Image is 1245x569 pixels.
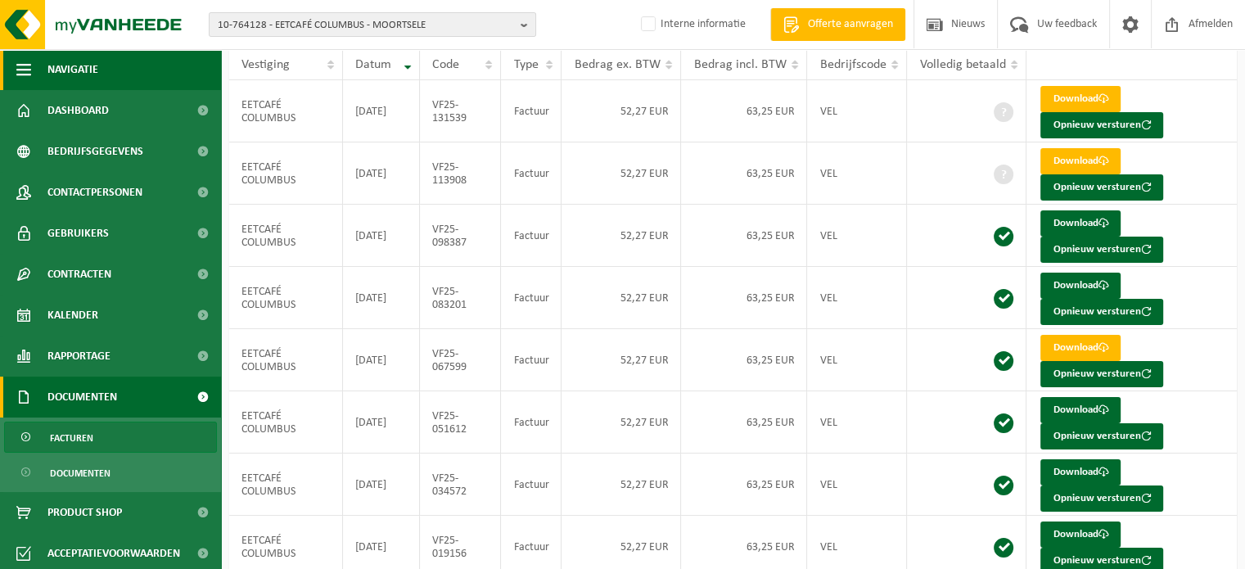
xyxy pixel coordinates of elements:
[229,454,343,516] td: EETCAFÉ COLUMBUS
[218,13,514,38] span: 10-764128 - EETCAFÉ COLUMBUS - MOORTSELE
[501,454,562,516] td: Factuur
[501,267,562,329] td: Factuur
[229,391,343,454] td: EETCAFÉ COLUMBUS
[807,267,907,329] td: VEL
[1040,423,1163,449] button: Opnieuw versturen
[638,12,746,37] label: Interne informatie
[47,90,109,131] span: Dashboard
[229,142,343,205] td: EETCAFÉ COLUMBUS
[47,131,143,172] span: Bedrijfsgegevens
[501,80,562,142] td: Factuur
[501,391,562,454] td: Factuur
[1040,522,1121,548] a: Download
[343,329,420,391] td: [DATE]
[562,142,681,205] td: 52,27 EUR
[562,329,681,391] td: 52,27 EUR
[1040,112,1163,138] button: Opnieuw versturen
[343,267,420,329] td: [DATE]
[343,454,420,516] td: [DATE]
[432,58,459,71] span: Code
[420,329,502,391] td: VF25-067599
[50,458,111,489] span: Documenten
[501,142,562,205] td: Factuur
[47,377,117,418] span: Documenten
[229,205,343,267] td: EETCAFÉ COLUMBUS
[355,58,391,71] span: Datum
[562,267,681,329] td: 52,27 EUR
[681,329,807,391] td: 63,25 EUR
[343,142,420,205] td: [DATE]
[807,454,907,516] td: VEL
[1040,273,1121,299] a: Download
[1040,335,1121,361] a: Download
[562,205,681,267] td: 52,27 EUR
[47,172,142,213] span: Contactpersonen
[681,454,807,516] td: 63,25 EUR
[770,8,905,41] a: Offerte aanvragen
[209,12,536,37] button: 10-764128 - EETCAFÉ COLUMBUS - MOORTSELE
[807,205,907,267] td: VEL
[420,391,502,454] td: VF25-051612
[501,205,562,267] td: Factuur
[807,391,907,454] td: VEL
[562,80,681,142] td: 52,27 EUR
[47,295,98,336] span: Kalender
[1040,361,1163,387] button: Opnieuw versturen
[420,142,502,205] td: VF25-113908
[574,58,660,71] span: Bedrag ex. BTW
[807,80,907,142] td: VEL
[562,391,681,454] td: 52,27 EUR
[1040,174,1163,201] button: Opnieuw versturen
[501,329,562,391] td: Factuur
[420,267,502,329] td: VF25-083201
[229,267,343,329] td: EETCAFÉ COLUMBUS
[4,457,217,488] a: Documenten
[1040,148,1121,174] a: Download
[47,492,122,533] span: Product Shop
[241,58,290,71] span: Vestiging
[1040,397,1121,423] a: Download
[229,80,343,142] td: EETCAFÉ COLUMBUS
[343,205,420,267] td: [DATE]
[420,205,502,267] td: VF25-098387
[47,49,98,90] span: Navigatie
[919,58,1005,71] span: Volledig betaald
[807,329,907,391] td: VEL
[1040,299,1163,325] button: Opnieuw versturen
[681,205,807,267] td: 63,25 EUR
[681,267,807,329] td: 63,25 EUR
[807,142,907,205] td: VEL
[681,80,807,142] td: 63,25 EUR
[1040,86,1121,112] a: Download
[681,391,807,454] td: 63,25 EUR
[343,391,420,454] td: [DATE]
[1040,485,1163,512] button: Opnieuw versturen
[1040,210,1121,237] a: Download
[47,254,111,295] span: Contracten
[1040,459,1121,485] a: Download
[4,422,217,453] a: Facturen
[343,80,420,142] td: [DATE]
[681,142,807,205] td: 63,25 EUR
[693,58,786,71] span: Bedrag incl. BTW
[47,336,111,377] span: Rapportage
[47,213,109,254] span: Gebruikers
[229,329,343,391] td: EETCAFÉ COLUMBUS
[420,80,502,142] td: VF25-131539
[804,16,897,33] span: Offerte aanvragen
[420,454,502,516] td: VF25-034572
[819,58,886,71] span: Bedrijfscode
[562,454,681,516] td: 52,27 EUR
[50,422,93,454] span: Facturen
[513,58,538,71] span: Type
[1040,237,1163,263] button: Opnieuw versturen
